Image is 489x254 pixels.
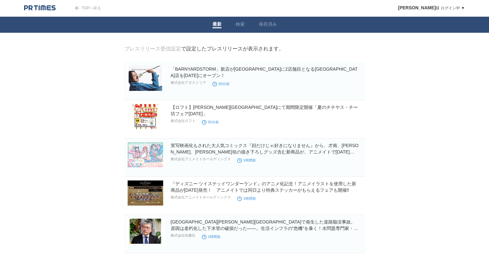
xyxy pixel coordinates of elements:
time: 50分前 [202,120,219,124]
a: 【ロフト】[PERSON_NAME][GEOGRAPHIC_DATA]にて期間限定開催「夏のチチヤス・チー坊フェア[DATE]」 [171,105,358,116]
p: 株式会社アニメイトホールディングス [171,157,231,162]
img: 『ディズニー ツイステッドワンダーランド』のアニメ化記念！アニメイラストを使用した新商品が9月20日発売！ アニメイトでは同日より特典ステッカーがもらえるフェアも開催‼ [126,180,164,206]
time: 1時間前 [237,197,256,200]
img: 実写映画化もされた大人気コミックス『顔だけじゃ好きになりません』から、才南、奏人、土井垣の描き下ろしグッズ含む新商品が、アニメイトで8月20日発売！ さらに、同日より特典がもらえるフェアも開催!! [126,142,164,167]
img: logo.png [24,5,56,11]
time: 1時間前 [237,158,256,162]
span: [PERSON_NAME] [398,5,436,10]
div: で設定したプレスリリースが表示されます。 [124,46,284,52]
a: 「BARNYARDSTORM」新店が[GEOGRAPHIC_DATA]に2店舗目となる[GEOGRAPHIC_DATA]店を[DATE]にオープン！ [171,66,358,78]
p: 株式会社アダストリア [171,80,206,85]
img: 「BARNYARDSTORM」新店が横浜地区に2店舗目となる横浜髙島屋店を8月22日（金）にオープン！ [126,66,164,91]
time: 50分前 [213,82,230,86]
time: 1時間前 [202,235,221,239]
img: arrow.png [75,6,79,10]
a: TOPへ戻る [65,6,101,10]
img: 埼玉県八潮市で発生した道路陥没事故。原因は老朽化した下水管の破損だった――。生活インフラの“危機”を暴く！水問題専門家・橋本淳司氏による最新刊！ [126,219,164,244]
a: 最新 [213,22,222,28]
p: 株式会社アニメイトホールディングス [171,195,231,200]
a: [GEOGRAPHIC_DATA][PERSON_NAME][GEOGRAPHIC_DATA]で発生した道路陥没事故。原因は老朽化した下水管の破損だった――。生活インフラの“危機”を暴く！水問題... [171,219,358,237]
a: 『ディズニー ツイステッドワンダーランド』のアニメ化記念！アニメイラストを使用した新商品が[DATE]発売！ アニメイトでは同日より特典ステッカーがもらえるフェアも開催‼ [171,181,357,193]
p: 株式会社扶桑社 [171,233,195,238]
p: 株式会社ロフト [171,118,195,123]
a: 保存済み [259,22,277,28]
a: プレスリリース受信設定 [124,46,181,51]
img: 【ロフト】渋谷ロフトにて期間限定開催「夏のチチヤス・チー坊フェア2025」 [126,104,164,129]
a: 実写映画化もされた大人気コミックス『顔だけじゃ好きになりません』から、才南、[PERSON_NAME]、[PERSON_NAME]垣の描き下ろしグッズ含む新商品が、アニメイトで[DATE]発売！... [171,143,359,161]
a: 検索 [236,22,245,28]
a: [PERSON_NAME]様 ログイン中 ▼ [398,6,465,10]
